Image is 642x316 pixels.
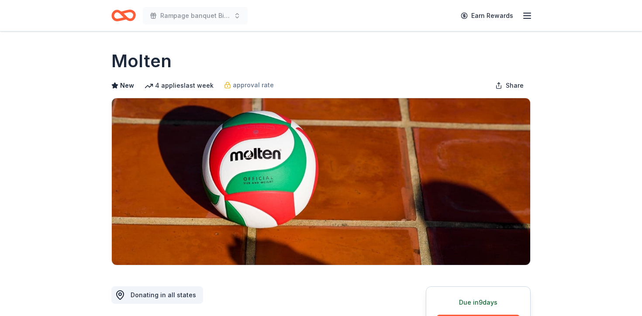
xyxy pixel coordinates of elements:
[506,80,524,91] span: Share
[120,80,134,91] span: New
[111,49,172,73] h1: Molten
[233,80,274,90] span: approval rate
[224,80,274,90] a: approval rate
[112,98,530,265] img: Image for Molten
[160,10,230,21] span: Rampage banquet Bingo
[131,291,196,299] span: Donating in all states
[437,297,520,308] div: Due in 9 days
[143,7,248,24] button: Rampage banquet Bingo
[488,77,531,94] button: Share
[145,80,214,91] div: 4 applies last week
[456,8,518,24] a: Earn Rewards
[111,5,136,26] a: Home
